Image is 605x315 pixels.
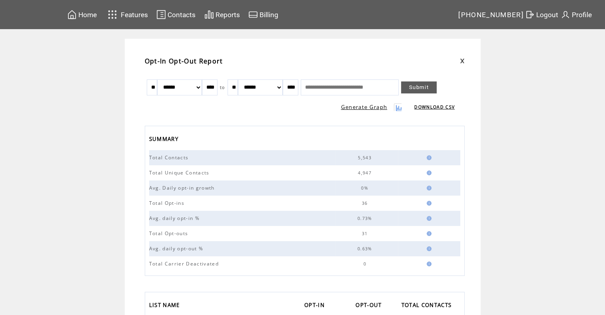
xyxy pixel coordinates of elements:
[106,8,120,21] img: features.svg
[401,81,437,93] a: Submit
[424,246,431,251] img: help.gif
[104,7,150,22] a: Features
[401,299,454,313] span: TOTAL CONTACTS
[78,11,97,19] span: Home
[149,154,191,161] span: Total Contacts
[424,201,431,206] img: help.gif
[247,8,280,21] a: Billing
[66,8,98,21] a: Home
[358,155,373,160] span: 5,543
[149,200,186,206] span: Total Opt-ins
[149,260,221,267] span: Total Carrier Deactivated
[204,10,214,20] img: chart.svg
[216,11,240,19] span: Reports
[357,246,374,252] span: 0.63%
[357,216,374,221] span: 0.73%
[424,186,431,190] img: help.gif
[168,11,196,19] span: Contacts
[156,10,166,20] img: contacts.svg
[304,299,329,313] a: OPT-IN
[424,155,431,160] img: help.gif
[561,10,570,20] img: profile.svg
[572,11,592,19] span: Profile
[424,216,431,221] img: help.gif
[525,10,535,20] img: exit.svg
[355,299,383,313] span: OPT-OUT
[149,215,202,222] span: Avg. daily opt-in %
[362,200,370,206] span: 36
[304,299,327,313] span: OPT-IN
[401,299,456,313] a: TOTAL CONTACTS
[361,185,370,191] span: 0%
[363,261,368,267] span: 0
[149,299,184,313] a: LIST NAME
[203,8,241,21] a: Reports
[248,10,258,20] img: creidtcard.svg
[341,103,387,111] a: Generate Graph
[559,8,593,21] a: Profile
[414,104,455,110] a: DOWNLOAD CSV
[536,11,558,19] span: Logout
[155,8,197,21] a: Contacts
[362,231,370,236] span: 31
[149,245,206,252] span: Avg. daily opt-out %
[67,10,77,20] img: home.svg
[260,11,278,19] span: Billing
[149,299,182,313] span: LIST NAME
[458,11,524,19] span: [PHONE_NUMBER]
[358,170,373,176] span: 4,947
[149,133,180,147] span: SUMMARY
[149,230,190,237] span: Total Opt-outs
[424,170,431,175] img: help.gif
[149,169,212,176] span: Total Unique Contacts
[121,11,148,19] span: Features
[145,57,223,65] span: Opt-In Opt-Out Report
[220,85,225,90] span: to
[424,231,431,236] img: help.gif
[355,299,385,313] a: OPT-OUT
[149,184,217,191] span: Avg. Daily opt-in growth
[524,8,559,21] a: Logout
[424,262,431,266] img: help.gif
